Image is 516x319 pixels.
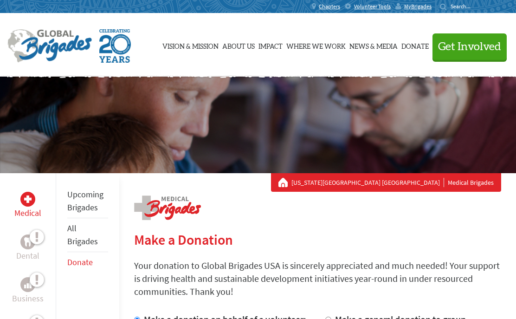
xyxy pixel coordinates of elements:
[349,22,398,68] a: News & Media
[401,22,429,68] a: Donate
[451,3,477,10] input: Search...
[20,234,35,249] div: Dental
[67,252,108,273] li: Donate
[14,207,41,220] p: Medical
[134,195,201,220] img: logo-medical.png
[134,231,501,248] h2: Make a Donation
[24,195,32,203] img: Medical
[67,189,103,213] a: Upcoming Brigades
[7,29,92,63] img: Global Brigades Logo
[67,223,98,247] a: All Brigades
[134,259,501,298] p: Your donation to Global Brigades USA is sincerely appreciated and much needed! Your support is dr...
[432,33,507,60] button: Get Involved
[12,277,44,305] a: BusinessBusiness
[291,178,444,187] a: [US_STATE][GEOGRAPHIC_DATA] [GEOGRAPHIC_DATA]
[24,281,32,288] img: Business
[16,234,39,262] a: DentalDental
[67,257,93,267] a: Donate
[20,192,35,207] div: Medical
[24,237,32,246] img: Dental
[286,22,346,68] a: Where We Work
[222,22,255,68] a: About Us
[20,277,35,292] div: Business
[354,3,391,10] span: Volunteer Tools
[278,178,494,187] div: Medical Brigades
[99,29,131,63] img: Global Brigades Celebrating 20 Years
[12,292,44,305] p: Business
[319,3,340,10] span: Chapters
[67,184,108,218] li: Upcoming Brigades
[404,3,432,10] span: MyBrigades
[258,22,283,68] a: Impact
[162,22,219,68] a: Vision & Mission
[438,41,501,52] span: Get Involved
[16,249,39,262] p: Dental
[14,192,41,220] a: MedicalMedical
[67,218,108,252] li: All Brigades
